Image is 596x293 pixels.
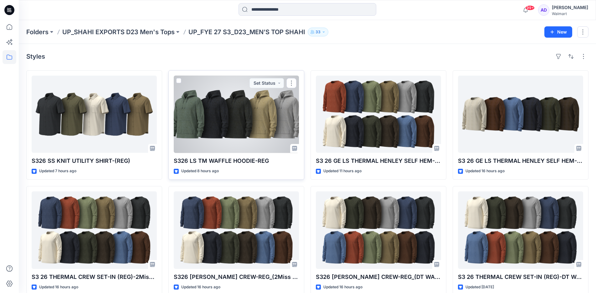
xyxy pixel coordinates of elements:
p: Updated 16 hours ago [323,284,362,290]
p: Updated 16 hours ago [181,284,220,290]
p: S326 LS TM WAFFLE HOODIE-REG [174,157,299,165]
a: S326 RAGLON CREW-REG_(2Miss Waffle)-Opt-2 [174,191,299,269]
p: Updated 16 hours ago [39,284,78,290]
p: Updated 11 hours ago [323,168,362,174]
p: UP_FYE 27 S3_D23_MEN’S TOP SHAHI [188,28,305,36]
p: S326 SS KNIT UTILITY SHIRT-(REG) [32,157,157,165]
a: S3 26 THERMAL CREW SET-IN (REG)-DT WAFFLE_OPT-1 [458,191,583,269]
p: Updated 16 hours ago [465,168,505,174]
a: S3 26 GE LS THERMAL HENLEY SELF HEM-(REG)_(Parallel Knit Jersey)-Opt-2 [458,76,583,153]
div: [PERSON_NAME] [552,4,588,11]
div: Walmart [552,11,588,16]
p: S3 26 THERMAL CREW SET-IN (REG)-2Miss Waffle_OPT-2 [32,273,157,281]
a: Folders [26,28,49,36]
p: Updated 7 hours ago [39,168,76,174]
a: S3 26 THERMAL CREW SET-IN (REG)-2Miss Waffle_OPT-2 [32,191,157,269]
button: New [544,26,572,38]
p: S3 26 THERMAL CREW SET-IN (REG)-DT WAFFLE_OPT-1 [458,273,583,281]
a: S326 SS KNIT UTILITY SHIRT-(REG) [32,76,157,153]
span: 99+ [525,5,535,10]
a: S326 LS TM WAFFLE HOODIE-REG [174,76,299,153]
p: S326 [PERSON_NAME] CREW-REG_(DT WAFFLE)-Opt-1 [316,273,441,281]
p: S3 26 GE LS THERMAL HENLEY SELF HEM-(REG)_(2Miss Waffle)-Opt-1 [316,157,441,165]
a: S3 26 GE LS THERMAL HENLEY SELF HEM-(REG)_(2Miss Waffle)-Opt-1 [316,76,441,153]
p: 33 [316,29,321,35]
p: Updated [DATE] [465,284,494,290]
a: S326 RAGLON CREW-REG_(DT WAFFLE)-Opt-1 [316,191,441,269]
p: S326 [PERSON_NAME] CREW-REG_(2Miss Waffle)-Opt-2 [174,273,299,281]
h4: Styles [26,53,45,60]
p: S3 26 GE LS THERMAL HENLEY SELF HEM-(REG)_(Parallel Knit Jersey)-Opt-2 [458,157,583,165]
div: AD [538,4,549,16]
a: UP_SHAHI EXPORTS D23 Men's Tops [62,28,175,36]
button: 33 [308,28,328,36]
p: Updated 8 hours ago [181,168,219,174]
